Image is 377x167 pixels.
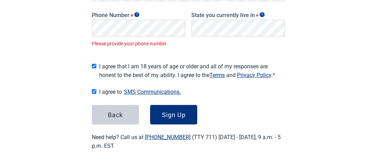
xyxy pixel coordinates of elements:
[99,62,285,79] span: I agree that I am 18 years of age or older and all of my responses are honest to the best of my a...
[162,111,186,118] div: Sign Up
[108,111,123,118] div: Back
[99,87,285,97] span: I agree to
[92,12,186,18] label: Phone Number
[191,12,285,18] label: State you currently live in
[237,72,271,78] a: Read our Privacy Policy
[209,72,225,78] a: Read our Terms of Service
[145,134,191,141] a: [PHONE_NUMBER]
[122,87,183,97] button: Show SMS communications details
[134,12,139,17] span: Show tooltip
[92,134,281,149] label: Need help? Call us at (TTY 711) [DATE] - [DATE], 9 a.m. - 5 p.m. EST
[92,105,139,124] button: Back
[92,40,186,47] span: Please provide your phone number.
[150,105,197,124] button: Sign Up
[260,12,265,17] span: Show tooltip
